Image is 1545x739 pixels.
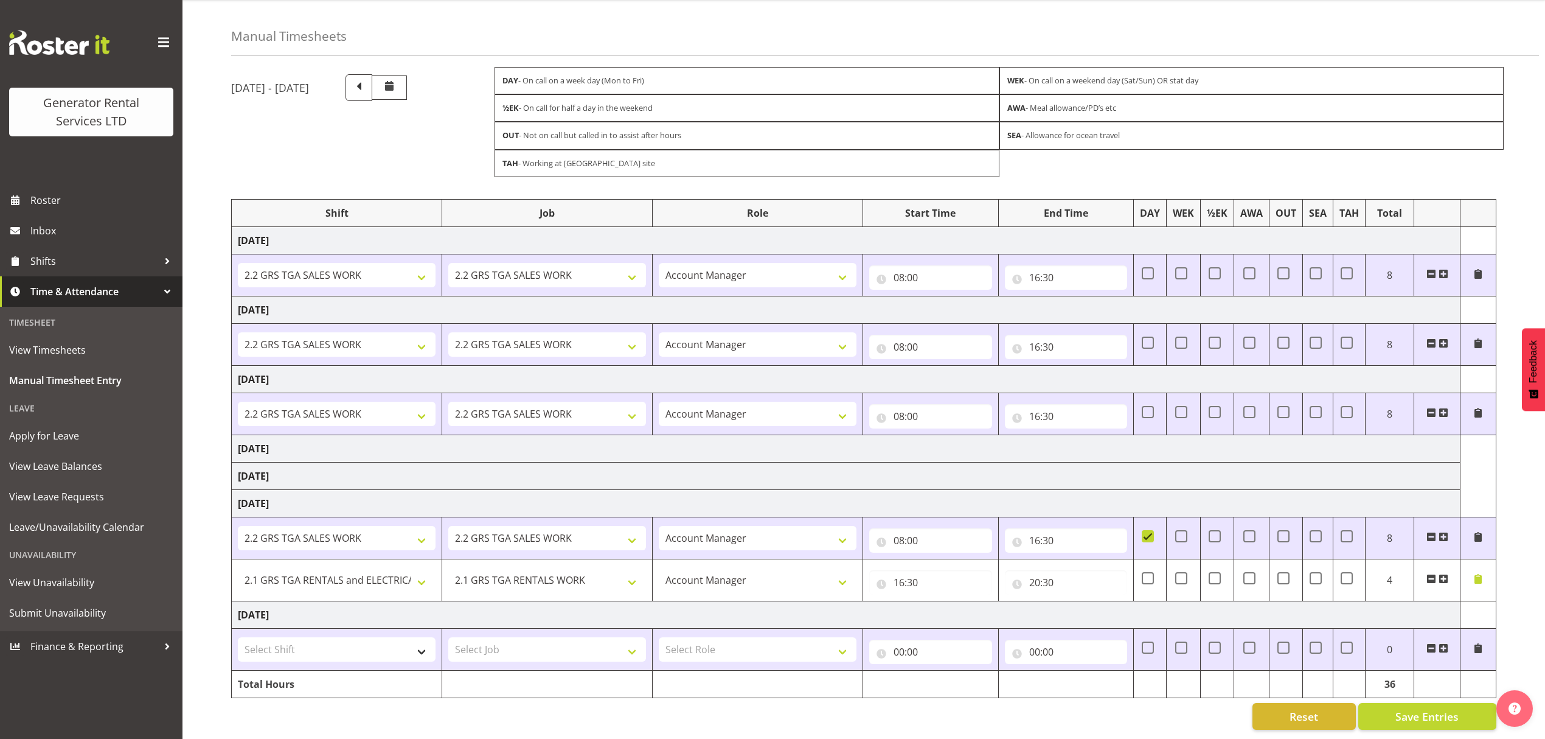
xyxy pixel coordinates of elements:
[3,598,179,628] a: Submit Unavailability
[21,94,161,130] div: Generator Rental Services LTD
[1005,404,1128,429] input: Click to select...
[30,282,158,301] span: Time & Attendance
[232,462,1460,489] td: [DATE]
[9,488,173,506] span: View Leave Requests
[3,365,179,396] a: Manual Timesheet Entry
[1366,517,1414,559] td: 8
[1309,206,1327,220] div: SEA
[232,365,1460,393] td: [DATE]
[238,206,436,220] div: Shift
[1366,393,1414,435] td: 8
[1366,670,1414,698] td: 36
[502,158,518,169] strong: TAH
[3,421,179,451] a: Apply for Leave
[1509,702,1521,715] img: help-xxl-2.png
[3,567,179,598] a: View Unavailability
[1005,570,1128,595] input: Click to select...
[1366,559,1414,601] td: 4
[1005,528,1128,553] input: Click to select...
[1007,75,1024,86] strong: WEK
[495,94,999,122] div: - On call for half a day in the weekend
[1358,703,1496,730] button: Save Entries
[232,435,1460,462] td: [DATE]
[1005,640,1128,664] input: Click to select...
[232,670,442,698] td: Total Hours
[1366,254,1414,296] td: 8
[1173,206,1194,220] div: WEK
[1005,335,1128,359] input: Click to select...
[869,265,992,290] input: Click to select...
[999,122,1504,149] div: - Allowance for ocean travel
[1005,265,1128,290] input: Click to select...
[232,601,1460,628] td: [DATE]
[3,310,179,335] div: Timesheet
[1372,206,1408,220] div: Total
[1240,206,1263,220] div: AWA
[9,30,109,55] img: Rosterit website logo
[3,396,179,421] div: Leave
[231,81,309,94] h5: [DATE] - [DATE]
[1366,323,1414,365] td: 8
[869,404,992,429] input: Click to select...
[3,542,179,567] div: Unavailability
[231,29,347,43] h4: Manual Timesheets
[495,150,999,177] div: - Working at [GEOGRAPHIC_DATA] site
[659,206,856,220] div: Role
[869,528,992,553] input: Click to select...
[232,296,1460,323] td: [DATE]
[232,489,1460,517] td: [DATE]
[1395,709,1459,724] span: Save Entries
[1276,206,1296,220] div: OUT
[495,122,999,149] div: - Not on call but called in to assist after hours
[1528,340,1539,383] span: Feedback
[1366,628,1414,670] td: 0
[30,191,176,209] span: Roster
[999,67,1504,94] div: - On call on a weekend day (Sat/Sun) OR stat day
[1140,206,1160,220] div: DAY
[869,335,992,359] input: Click to select...
[3,335,179,365] a: View Timesheets
[9,427,173,445] span: Apply for Leave
[1252,703,1356,730] button: Reset
[1522,328,1545,411] button: Feedback - Show survey
[869,206,992,220] div: Start Time
[502,130,519,141] strong: OUT
[502,75,518,86] strong: DAY
[1207,206,1227,220] div: ½EK
[9,573,173,592] span: View Unavailability
[9,341,173,359] span: View Timesheets
[1007,130,1021,141] strong: SEA
[1007,102,1026,113] strong: AWA
[495,67,999,94] div: - On call on a week day (Mon to Fri)
[1005,206,1128,220] div: End Time
[9,518,173,536] span: Leave/Unavailability Calendar
[1290,709,1318,724] span: Reset
[1339,206,1359,220] div: TAH
[30,637,158,656] span: Finance & Reporting
[3,512,179,542] a: Leave/Unavailability Calendar
[30,222,176,240] span: Inbox
[3,482,179,512] a: View Leave Requests
[9,371,173,390] span: Manual Timesheet Entry
[9,457,173,475] span: View Leave Balances
[869,640,992,664] input: Click to select...
[9,604,173,622] span: Submit Unavailability
[999,94,1504,122] div: - Meal allowance/PD’s etc
[448,206,646,220] div: Job
[232,226,1460,254] td: [DATE]
[30,252,158,270] span: Shifts
[869,570,992,595] input: Click to select...
[502,102,519,113] strong: ½EK
[3,451,179,482] a: View Leave Balances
